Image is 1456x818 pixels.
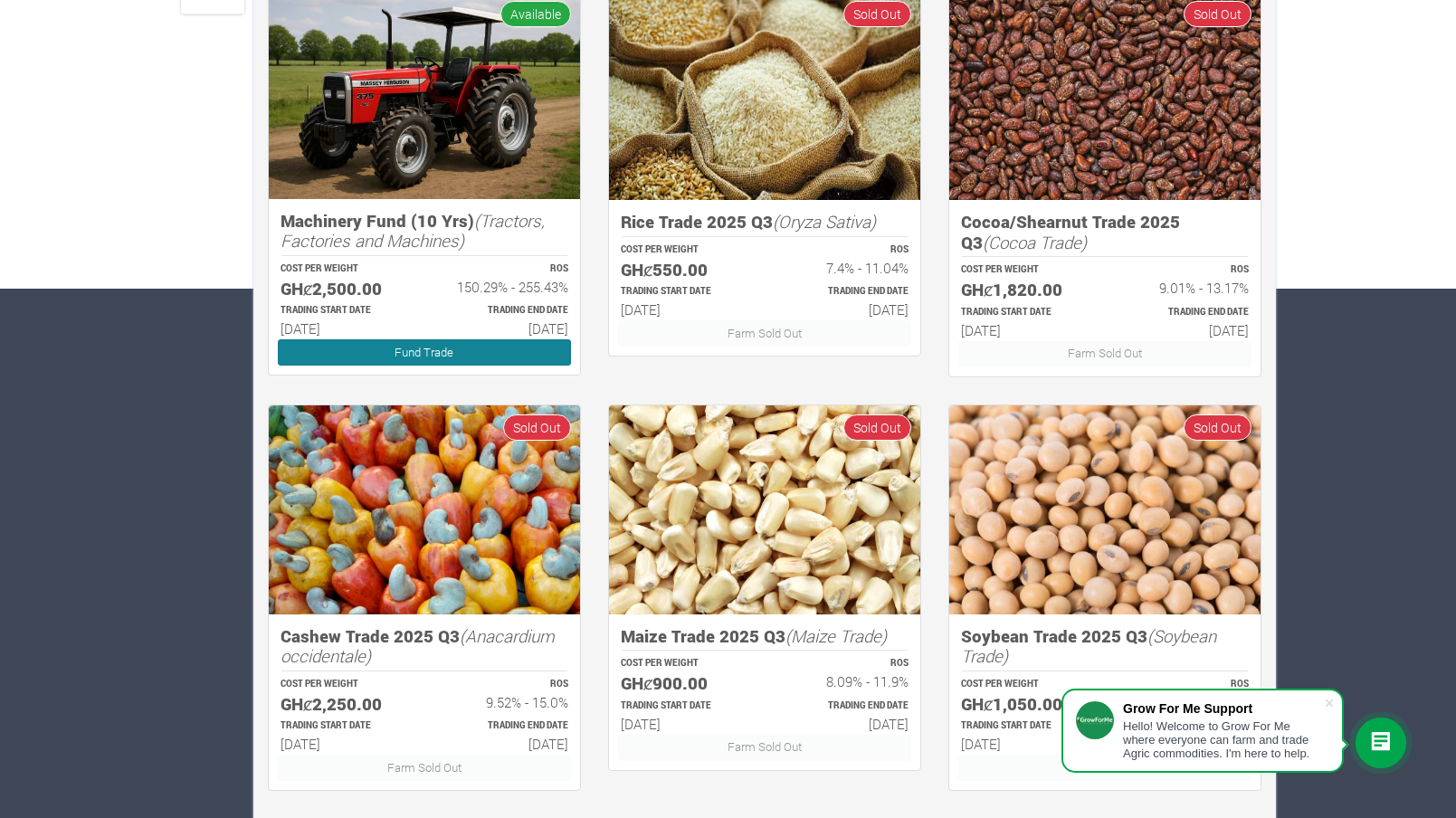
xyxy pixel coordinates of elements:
p: Estimated Trading End Date [441,719,568,733]
img: growforme image [949,405,1261,614]
span: Sold Out [843,414,911,441]
h6: [DATE] [1121,322,1249,338]
p: ROS [1121,678,1249,691]
i: (Anacardium occidentale) [281,624,555,668]
p: COST PER WEIGHT [621,243,748,257]
p: Estimated Trading End Date [1121,306,1249,319]
p: Estimated Trading Start Date [961,719,1089,733]
img: growforme image [609,405,920,614]
p: ROS [781,243,909,257]
i: (Tractors, Factories and Machines) [281,209,545,252]
h6: [DATE] [621,716,748,732]
i: (Cocoa Trade) [983,231,1087,253]
p: Estimated Trading End Date [441,304,568,318]
span: Available [500,1,571,27]
p: COST PER WEIGHT [281,262,408,276]
span: Sold Out [503,414,571,441]
h5: Maize Trade 2025 Q3 [621,626,909,647]
h6: [DATE] [781,301,909,318]
p: Estimated Trading End Date [781,285,909,299]
div: Grow For Me Support [1123,701,1324,716]
p: Estimated Trading Start Date [621,699,748,713]
p: COST PER WEIGHT [621,657,748,671]
h5: GHȼ2,250.00 [281,694,408,715]
p: COST PER WEIGHT [281,678,408,691]
p: COST PER WEIGHT [961,263,1089,277]
h6: [DATE] [281,736,408,752]
h6: [DATE] [961,736,1089,752]
h6: [DATE] [961,322,1089,338]
h5: Machinery Fund (10 Yrs) [281,211,568,252]
h5: GHȼ550.00 [621,260,748,281]
p: ROS [1121,263,1249,277]
h6: 9.52% - 15.0% [441,694,568,710]
h5: GHȼ900.00 [621,673,748,694]
p: COST PER WEIGHT [961,678,1089,691]
span: Sold Out [1184,1,1251,27]
i: (Oryza Sativa) [773,210,876,233]
p: Estimated Trading Start Date [961,306,1089,319]
h5: GHȼ1,820.00 [961,280,1089,300]
h6: 7.4% - 11.04% [781,260,909,276]
h5: GHȼ1,050.00 [961,694,1089,715]
h6: 8.09% - 11.9% [781,673,909,690]
img: growforme image [269,405,580,614]
h6: 150.29% - 255.43% [441,279,568,295]
h5: Cocoa/Shearnut Trade 2025 Q3 [961,212,1249,252]
p: Estimated Trading Start Date [621,285,748,299]
h5: Soybean Trade 2025 Q3 [961,626,1249,667]
h6: [DATE] [441,736,568,752]
span: Sold Out [843,1,911,27]
h6: [DATE] [281,320,408,337]
p: ROS [441,678,568,691]
p: Estimated Trading Start Date [281,304,408,318]
i: (Maize Trade) [785,624,887,647]
p: ROS [781,657,909,671]
h6: [DATE] [441,320,568,337]
p: Estimated Trading End Date [781,699,909,713]
p: ROS [441,262,568,276]
h5: Rice Trade 2025 Q3 [621,212,909,233]
h6: 9.01% - 13.17% [1121,280,1249,296]
h5: GHȼ2,500.00 [281,279,408,300]
p: Estimated Trading Start Date [281,719,408,733]
i: (Soybean Trade) [961,624,1216,668]
h6: [DATE] [781,716,909,732]
div: Hello! Welcome to Grow For Me where everyone can farm and trade Agric commodities. I'm here to help. [1123,719,1324,760]
h6: [DATE] [621,301,748,318]
span: Sold Out [1184,414,1251,441]
a: Fund Trade [278,339,571,366]
h5: Cashew Trade 2025 Q3 [281,626,568,667]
